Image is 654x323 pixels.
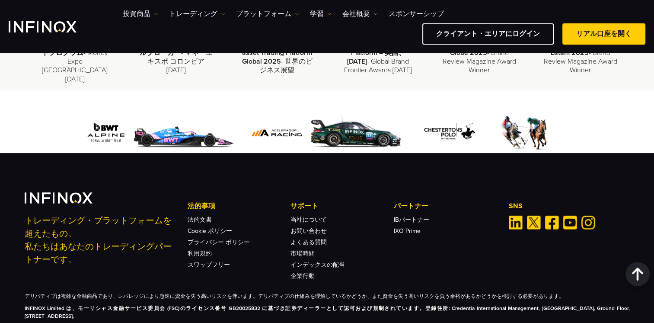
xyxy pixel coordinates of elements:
a: 会社概要 [342,9,378,19]
p: - 世界のビジネス展望 [239,39,315,74]
a: リアル口座を開く [562,23,645,45]
a: Youtube [563,216,577,229]
p: - Brand Review Magazine Award Winner [542,39,618,74]
strong: [DATE] 最優秀グローバルブローカー [140,39,211,57]
a: トレーディング [169,9,225,19]
a: Instagram [581,216,595,229]
a: よくある質問 [290,239,327,246]
a: プライバシー ポリシー [188,239,250,246]
a: 投資商品 [123,9,158,19]
p: パートナー [394,201,497,211]
a: 法的文書 [188,216,212,223]
p: トレーディング・プラットフォームを超えたもの。 私たちはあなたのトレーディングパートナーです。 [25,214,176,266]
p: - Brand Review Magazine Award Winner [442,39,517,74]
p: - Money Expo [GEOGRAPHIC_DATA] [DATE] [38,39,113,84]
a: 利用規約 [188,250,212,257]
a: Facebook [545,216,559,229]
p: - Global Brand Frontier Awards [DATE] [341,39,416,74]
a: スワップフリー [188,261,230,268]
p: - マネーエキスポ コロンビア [DATE] [138,39,214,74]
a: INFINOX Logo [9,21,97,32]
p: デリバティブは複雑な金融商品であり、レバレッジにより急速に資金を失う高いリスクを伴います。デリバティブの仕組みを理解しているかどうか、また資金を失う高いリスクを負う余裕があるかどうかを検討する必... [25,292,630,300]
a: IXO Prime [394,227,421,235]
a: スポンサーシップ [389,9,444,19]
a: Twitter [527,216,541,229]
a: プラットフォーム [236,9,299,19]
a: インデックスの配当 [290,261,345,268]
a: Cookie ポリシー [188,227,232,235]
a: 企業行動 [290,272,315,280]
a: クライアント・エリアにログイン [422,23,554,45]
a: お問い合わせ [290,227,327,235]
p: SNS [509,201,630,211]
a: 市場時間 [290,250,315,257]
strong: INFINOX Limited は、モーリシャス金融サービス委員会 (FSC)のライセンス番号 GB20025832 に基づき証券ディーラーとして認可および規制されています。登録住所: Cred... [25,305,630,319]
p: サポート [290,201,393,211]
a: Linkedin [509,216,523,229]
p: 法的事項 [188,201,290,211]
a: IBパートナー [394,216,429,223]
a: 学習 [310,9,332,19]
a: 当社について [290,216,327,223]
